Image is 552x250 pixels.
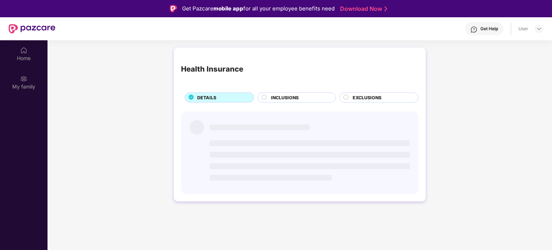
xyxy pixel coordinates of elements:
[197,94,216,101] span: DETAILS
[213,5,243,12] strong: mobile app
[470,26,478,33] img: svg+xml;base64,PHN2ZyBpZD0iSGVscC0zMngzMiIgeG1sbnM9Imh0dHA6Ly93d3cudzMub3JnLzIwMDAvc3ZnIiB3aWR0aD...
[20,47,27,54] img: svg+xml;base64,PHN2ZyBpZD0iSG9tZSIgeG1sbnM9Imh0dHA6Ly93d3cudzMub3JnLzIwMDAvc3ZnIiB3aWR0aD0iMjAiIG...
[271,94,299,101] span: INCLUSIONS
[353,94,381,101] span: EXCLUSIONS
[9,24,55,33] img: New Pazcare Logo
[170,5,177,12] img: Logo
[384,5,387,13] img: Stroke
[181,63,243,75] div: Health Insurance
[20,75,27,82] img: svg+xml;base64,PHN2ZyB3aWR0aD0iMjAiIGhlaWdodD0iMjAiIHZpZXdCb3g9IjAgMCAyMCAyMCIgZmlsbD0ibm9uZSIgeG...
[480,26,498,32] div: Get Help
[536,26,542,32] img: svg+xml;base64,PHN2ZyBpZD0iRHJvcGRvd24tMzJ4MzIiIHhtbG5zPSJodHRwOi8vd3d3LnczLm9yZy8yMDAwL3N2ZyIgd2...
[519,26,528,32] div: User
[182,4,335,13] div: Get Pazcare for all your employee benefits need
[340,5,385,13] a: Download Now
